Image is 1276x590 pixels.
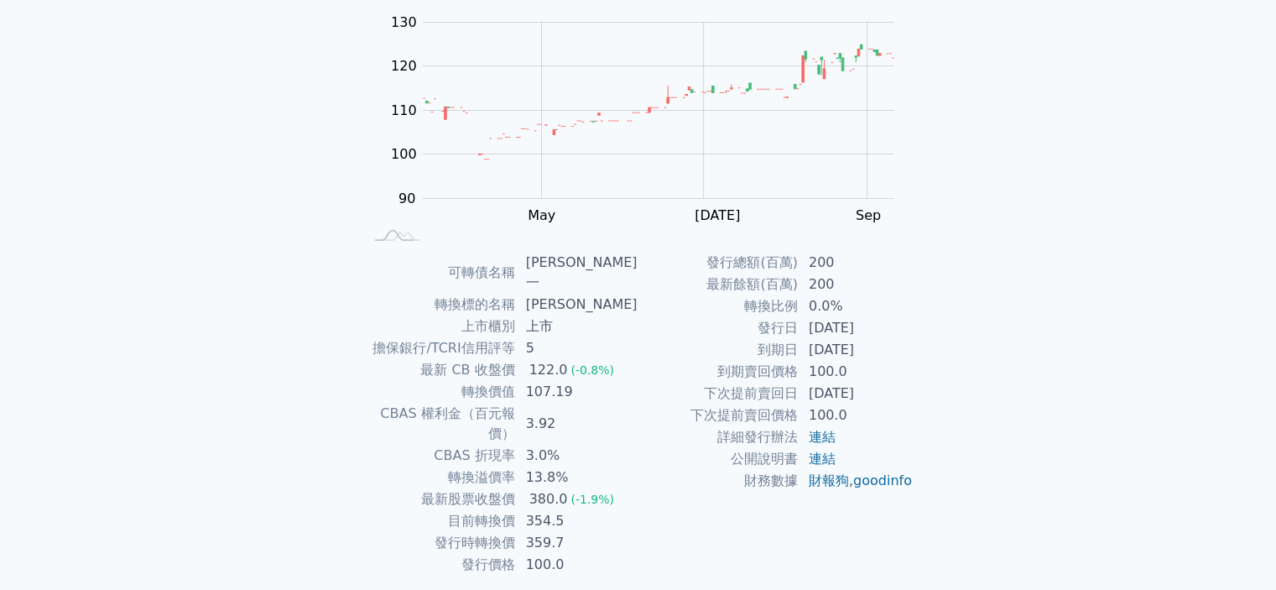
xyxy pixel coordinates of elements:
[516,532,638,554] td: 359.7
[516,467,638,488] td: 13.8%
[363,554,516,576] td: 發行價格
[638,405,799,426] td: 下次提前賣回價格
[516,316,638,337] td: 上市
[570,493,614,506] span: (-1.9%)
[516,510,638,532] td: 354.5
[799,252,914,274] td: 200
[526,360,571,380] div: 122.0
[391,58,417,74] tspan: 120
[516,403,638,445] td: 3.92
[638,383,799,405] td: 下次提前賣回日
[638,448,799,470] td: 公開說明書
[363,381,516,403] td: 轉換價值
[809,451,836,467] a: 連結
[528,207,555,223] tspan: May
[638,470,799,492] td: 財務數據
[570,363,614,377] span: (-0.8%)
[638,295,799,317] td: 轉換比例
[799,383,914,405] td: [DATE]
[799,339,914,361] td: [DATE]
[382,14,919,258] g: Chart
[799,274,914,295] td: 200
[363,252,516,294] td: 可轉債名稱
[799,361,914,383] td: 100.0
[363,316,516,337] td: 上市櫃別
[638,361,799,383] td: 到期賣回價格
[391,14,417,30] tspan: 130
[363,445,516,467] td: CBAS 折現率
[799,405,914,426] td: 100.0
[638,317,799,339] td: 發行日
[516,337,638,359] td: 5
[398,191,415,206] tspan: 90
[363,467,516,488] td: 轉換溢價率
[638,339,799,361] td: 到期日
[391,102,417,118] tspan: 110
[516,294,638,316] td: [PERSON_NAME]
[516,554,638,576] td: 100.0
[363,510,516,532] td: 目前轉換價
[391,146,417,162] tspan: 100
[809,473,849,488] a: 財報狗
[853,473,912,488] a: goodinfo
[363,359,516,381] td: 最新 CB 收盤價
[638,274,799,295] td: 最新餘額(百萬)
[526,489,571,509] div: 380.0
[363,488,516,510] td: 最新股票收盤價
[799,470,914,492] td: ,
[799,317,914,339] td: [DATE]
[363,403,516,445] td: CBAS 權利金（百元報價）
[516,445,638,467] td: 3.0%
[638,252,799,274] td: 發行總額(百萬)
[799,295,914,317] td: 0.0%
[363,294,516,316] td: 轉換標的名稱
[809,429,836,445] a: 連結
[363,337,516,359] td: 擔保銀行/TCRI信用評等
[856,207,881,223] tspan: Sep
[695,207,740,223] tspan: [DATE]
[363,532,516,554] td: 發行時轉換價
[516,252,638,294] td: [PERSON_NAME]一
[638,426,799,448] td: 詳細發行辦法
[516,381,638,403] td: 107.19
